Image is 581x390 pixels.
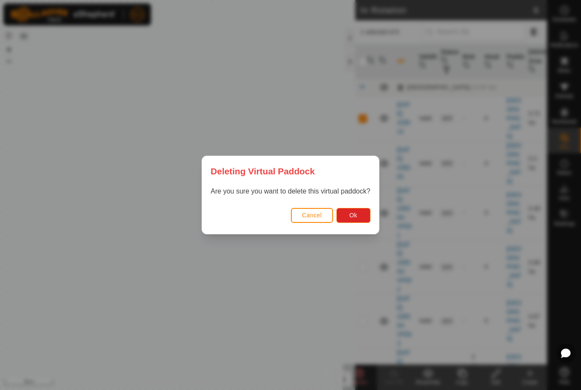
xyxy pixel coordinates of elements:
span: Cancel [302,212,322,219]
span: Deleting Virtual Paddock [211,165,315,178]
span: Ok [349,212,357,219]
button: Ok [336,208,370,223]
p: Are you sure you want to delete this virtual paddock? [211,186,370,196]
button: Cancel [291,208,333,223]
